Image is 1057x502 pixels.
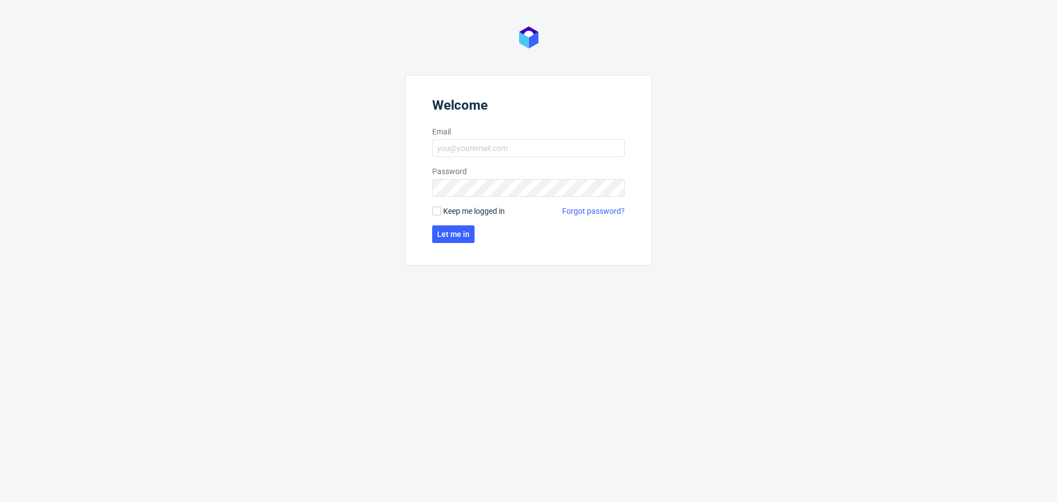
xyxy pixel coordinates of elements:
header: Welcome [432,98,625,117]
label: Password [432,166,625,177]
button: Let me in [432,225,475,243]
span: Let me in [437,230,470,238]
span: Keep me logged in [443,206,505,217]
label: Email [432,126,625,137]
input: you@youremail.com [432,139,625,157]
a: Forgot password? [562,206,625,217]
